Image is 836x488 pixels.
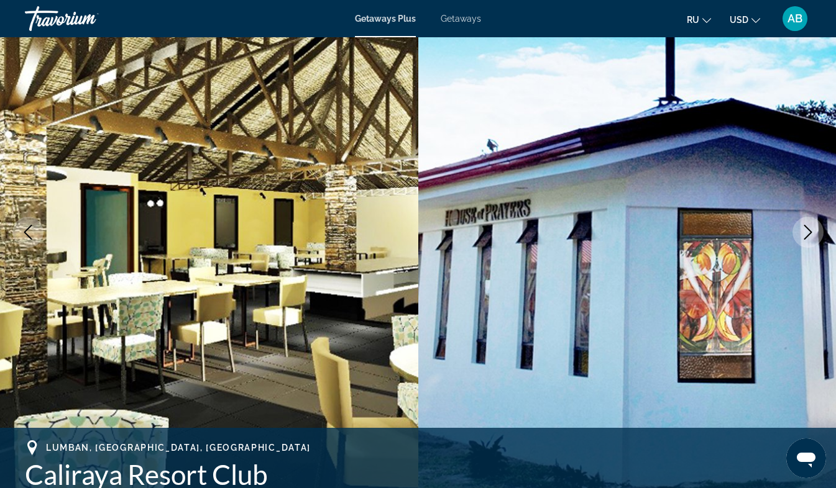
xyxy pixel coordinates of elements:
[730,11,760,29] button: Change currency
[25,2,149,35] a: Travorium
[792,217,824,248] button: Next image
[46,443,311,453] span: Lumban, [GEOGRAPHIC_DATA], [GEOGRAPHIC_DATA]
[441,14,481,24] a: Getaways
[730,15,748,25] span: USD
[12,217,44,248] button: Previous image
[355,14,416,24] a: Getaways Plus
[788,12,802,25] span: AB
[779,6,811,32] button: User Menu
[786,438,826,478] iframe: Кнопка запуска окна обмена сообщениями
[687,15,699,25] span: ru
[687,11,711,29] button: Change language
